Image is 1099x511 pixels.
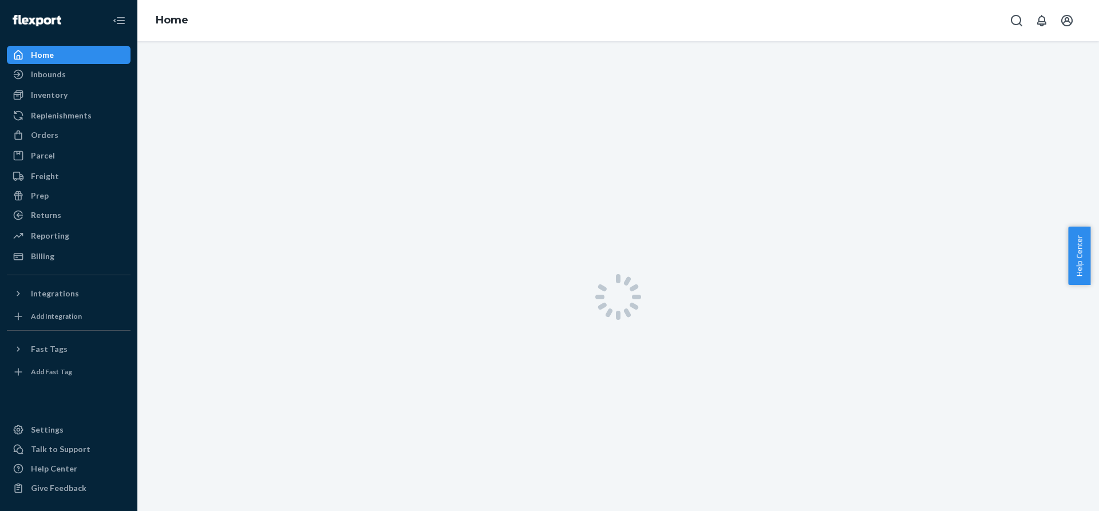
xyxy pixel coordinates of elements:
[7,247,131,266] a: Billing
[1030,9,1053,32] button: Open notifications
[31,463,77,474] div: Help Center
[7,65,131,84] a: Inbounds
[1068,227,1090,285] button: Help Center
[31,110,92,121] div: Replenishments
[31,49,54,61] div: Home
[7,167,131,185] a: Freight
[31,209,61,221] div: Returns
[31,190,49,201] div: Prep
[31,343,68,355] div: Fast Tags
[7,307,131,326] a: Add Integration
[31,69,66,80] div: Inbounds
[31,443,90,455] div: Talk to Support
[7,440,131,458] button: Talk to Support
[7,206,131,224] a: Returns
[31,288,79,299] div: Integrations
[147,4,197,37] ol: breadcrumbs
[31,424,64,435] div: Settings
[31,251,54,262] div: Billing
[7,126,131,144] a: Orders
[31,171,59,182] div: Freight
[1005,9,1028,32] button: Open Search Box
[108,9,131,32] button: Close Navigation
[7,86,131,104] a: Inventory
[7,479,131,497] button: Give Feedback
[31,367,72,377] div: Add Fast Tag
[31,89,68,101] div: Inventory
[7,421,131,439] a: Settings
[7,459,131,478] a: Help Center
[7,363,131,381] a: Add Fast Tag
[31,129,58,141] div: Orders
[7,46,131,64] a: Home
[7,340,131,358] button: Fast Tags
[1055,9,1078,32] button: Open account menu
[31,482,86,494] div: Give Feedback
[31,150,55,161] div: Parcel
[13,15,61,26] img: Flexport logo
[31,230,69,241] div: Reporting
[7,284,131,303] button: Integrations
[156,14,188,26] a: Home
[7,106,131,125] a: Replenishments
[31,311,82,321] div: Add Integration
[7,187,131,205] a: Prep
[7,146,131,165] a: Parcel
[7,227,131,245] a: Reporting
